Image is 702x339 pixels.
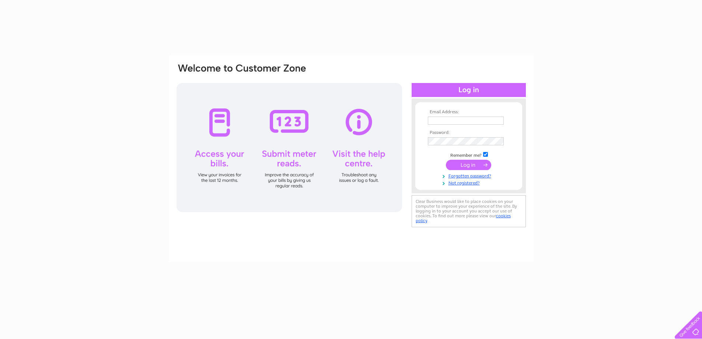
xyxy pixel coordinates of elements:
[426,151,511,158] td: Remember me?
[428,172,511,179] a: Forgotten password?
[416,213,511,223] a: cookies policy
[426,130,511,135] th: Password:
[446,160,491,170] input: Submit
[428,179,511,186] a: Not registered?
[412,195,526,227] div: Clear Business would like to place cookies on your computer to improve your experience of the sit...
[426,110,511,115] th: Email Address:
